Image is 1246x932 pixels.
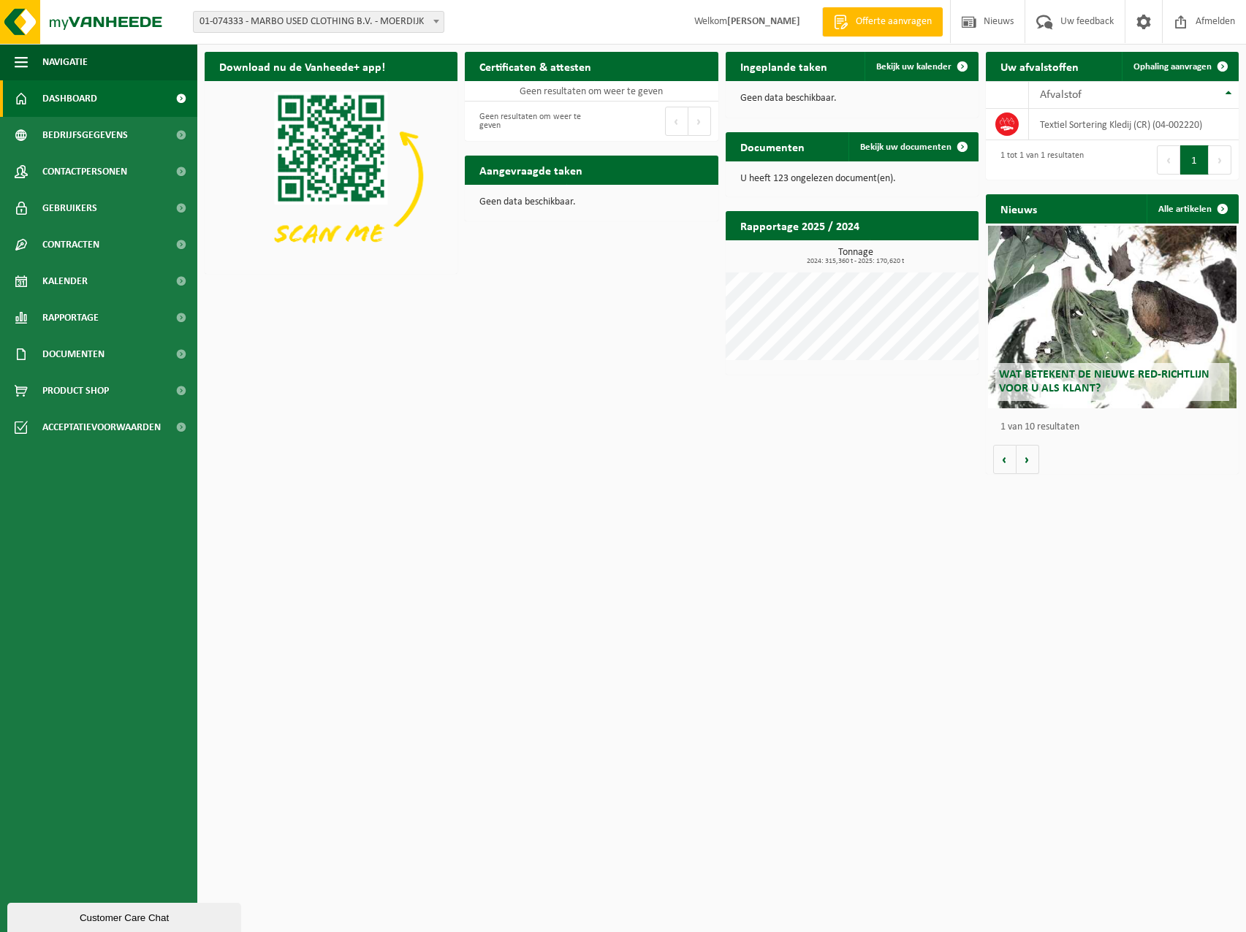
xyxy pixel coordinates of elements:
[479,197,703,207] p: Geen data beschikbaar.
[1133,62,1212,72] span: Ophaling aanvragen
[726,211,874,240] h2: Rapportage 2025 / 2024
[205,81,457,271] img: Download de VHEPlus App
[194,12,444,32] span: 01-074333 - MARBO USED CLOTHING B.V. - MOERDIJK
[205,52,400,80] h2: Download nu de Vanheede+ app!
[42,336,105,373] span: Documenten
[42,44,88,80] span: Navigatie
[822,7,943,37] a: Offerte aanvragen
[865,52,977,81] a: Bekijk uw kalender
[465,52,606,80] h2: Certificaten & attesten
[733,258,979,265] span: 2024: 315,360 t - 2025: 170,620 t
[727,16,800,27] strong: [PERSON_NAME]
[1147,194,1237,224] a: Alle artikelen
[1029,109,1239,140] td: Textiel Sortering Kledij (CR) (04-002220)
[876,62,951,72] span: Bekijk uw kalender
[870,240,977,269] a: Bekijk rapportage
[740,93,964,104] p: Geen data beschikbaar.
[726,132,819,161] h2: Documenten
[665,107,688,136] button: Previous
[1000,422,1231,432] p: 1 van 10 resultaten
[42,409,161,446] span: Acceptatievoorwaarden
[42,263,88,299] span: Kalender
[726,52,842,80] h2: Ingeplande taken
[733,248,979,265] h3: Tonnage
[42,153,127,190] span: Contactpersonen
[42,117,128,153] span: Bedrijfsgegevens
[42,190,97,226] span: Gebruikers
[1209,145,1231,175] button: Next
[986,52,1093,80] h2: Uw afvalstoffen
[193,11,444,33] span: 01-074333 - MARBO USED CLOTHING B.V. - MOERDIJK
[988,226,1236,408] a: Wat betekent de nieuwe RED-richtlijn voor u als klant?
[472,105,584,137] div: Geen resultaten om weer te geven
[993,445,1017,474] button: Vorige
[1017,445,1039,474] button: Volgende
[465,81,718,102] td: Geen resultaten om weer te geven
[852,15,935,29] span: Offerte aanvragen
[42,226,99,263] span: Contracten
[465,156,597,184] h2: Aangevraagde taken
[42,299,99,336] span: Rapportage
[860,142,951,152] span: Bekijk uw documenten
[1122,52,1237,81] a: Ophaling aanvragen
[993,144,1084,176] div: 1 tot 1 van 1 resultaten
[848,132,977,161] a: Bekijk uw documenten
[740,174,964,184] p: U heeft 123 ongelezen document(en).
[42,373,109,409] span: Product Shop
[999,369,1209,394] span: Wat betekent de nieuwe RED-richtlijn voor u als klant?
[1157,145,1180,175] button: Previous
[1040,89,1082,101] span: Afvalstof
[986,194,1052,223] h2: Nieuws
[688,107,711,136] button: Next
[7,900,244,932] iframe: chat widget
[1180,145,1209,175] button: 1
[42,80,97,117] span: Dashboard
